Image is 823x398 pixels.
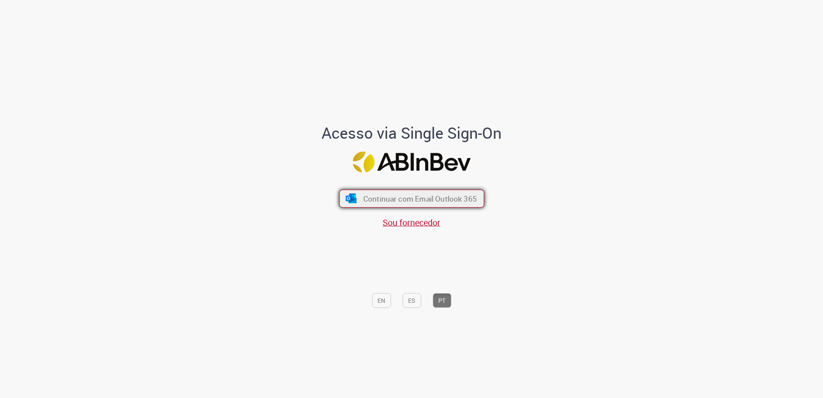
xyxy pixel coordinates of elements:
a: Sou fornecedor [383,217,440,228]
span: Continuar com Email Outlook 365 [363,193,476,203]
button: EN [372,293,391,308]
button: PT [433,293,451,308]
img: Logo ABInBev [353,152,470,173]
h1: Acesso via Single Sign-On [292,124,531,141]
button: ES [402,293,421,308]
button: ícone Azure/Microsoft 360 Continuar com Email Outlook 365 [339,190,484,208]
img: ícone Azure/Microsoft 360 [345,194,357,203]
